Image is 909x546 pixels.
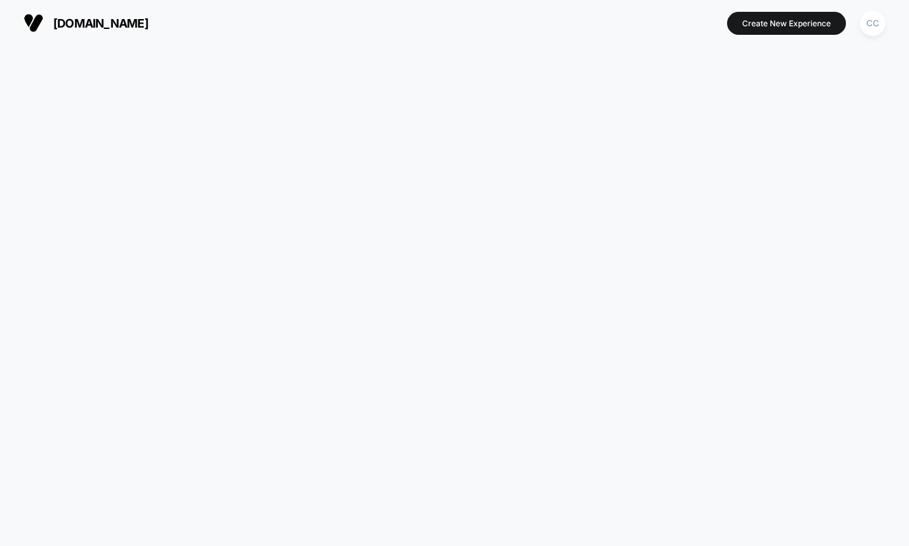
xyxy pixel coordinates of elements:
[860,11,885,36] div: CC
[727,12,846,35] button: Create New Experience
[53,16,148,30] span: [DOMAIN_NAME]
[24,13,43,33] img: Visually logo
[20,12,152,34] button: [DOMAIN_NAME]
[856,10,889,37] button: CC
